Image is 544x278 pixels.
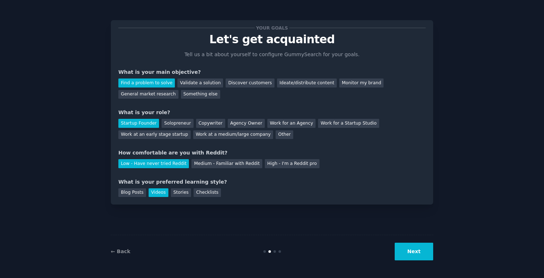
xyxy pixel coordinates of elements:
button: Next [395,243,433,260]
div: Checklists [194,188,221,197]
div: High - I'm a Reddit pro [265,159,319,168]
div: Agency Owner [228,119,265,128]
div: Discover customers [226,79,274,88]
div: Find a problem to solve [118,79,175,88]
div: General market research [118,90,178,99]
div: Low - Have never tried Reddit [118,159,189,168]
p: Let's get acquainted [118,33,426,46]
div: What is your preferred learning style? [118,178,426,186]
span: Your goals [255,24,289,32]
div: Stories [171,188,191,197]
p: Tell us a bit about yourself to configure GummySearch for your goals. [181,51,363,58]
div: Work for an Agency [267,119,316,128]
a: ← Back [111,248,130,254]
div: Startup Founder [118,119,159,128]
div: Something else [181,90,220,99]
div: How comfortable are you with Reddit? [118,149,426,157]
div: Copywriter [196,119,225,128]
div: What is your role? [118,109,426,116]
div: Ideate/distribute content [277,79,337,88]
div: Videos [149,188,168,197]
div: Solopreneur [162,119,193,128]
div: Work at an early stage startup [118,130,191,139]
div: Validate a solution [177,79,223,88]
div: Medium - Familiar with Reddit [191,159,262,168]
div: Work for a Startup Studio [318,119,379,128]
div: Other [276,130,293,139]
div: What is your main objective? [118,68,426,76]
div: Monitor my brand [339,79,384,88]
div: Blog Posts [118,188,146,197]
div: Work at a medium/large company [193,130,273,139]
